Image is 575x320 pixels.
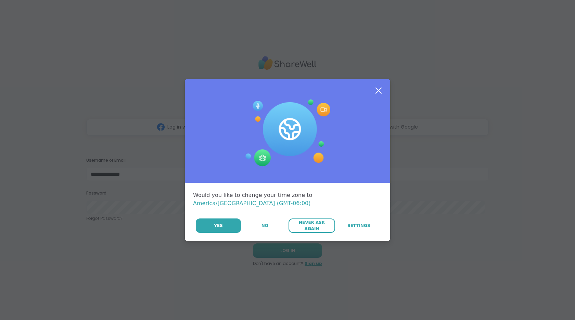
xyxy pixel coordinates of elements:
div: Would you like to change your time zone to [193,191,382,208]
span: Never Ask Again [292,219,331,232]
img: Session Experience [245,99,330,166]
a: Settings [336,218,382,233]
button: Yes [196,218,241,233]
span: No [261,223,268,229]
button: No [242,218,288,233]
span: America/[GEOGRAPHIC_DATA] (GMT-06:00) [193,200,311,206]
span: Yes [214,223,223,229]
span: Settings [347,223,370,229]
button: Never Ask Again [289,218,335,233]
